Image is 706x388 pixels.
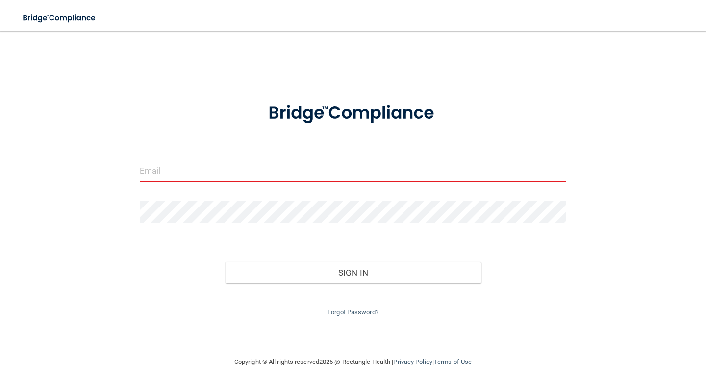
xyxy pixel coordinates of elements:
[393,358,432,365] a: Privacy Policy
[434,358,472,365] a: Terms of Use
[174,346,532,378] div: Copyright © All rights reserved 2025 @ Rectangle Health | |
[140,160,566,182] input: Email
[225,262,481,284] button: Sign In
[15,8,105,28] img: bridge_compliance_login_screen.278c3ca4.svg
[250,90,456,136] img: bridge_compliance_login_screen.278c3ca4.svg
[328,309,378,316] a: Forgot Password?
